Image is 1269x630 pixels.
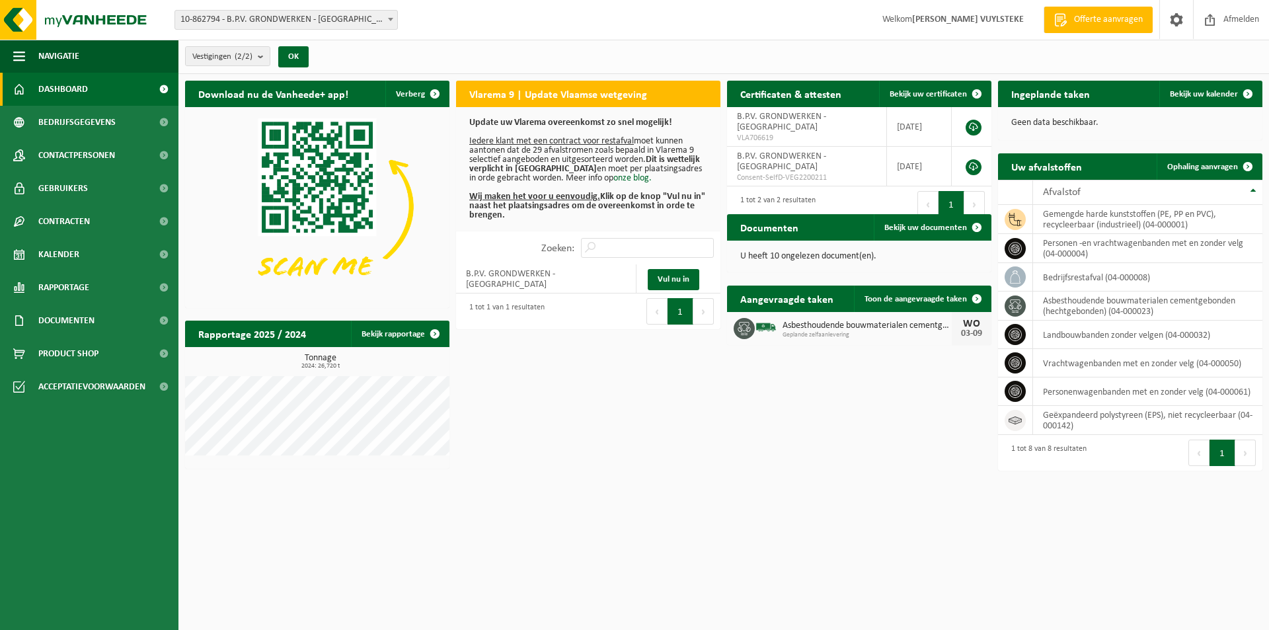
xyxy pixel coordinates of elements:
[185,321,319,346] h2: Rapportage 2025 / 2024
[185,107,449,305] img: Download de VHEPlus App
[1033,321,1262,349] td: landbouwbanden zonder velgen (04-000032)
[456,81,660,106] h2: Vlarema 9 | Update Vlaamse wetgeving
[865,295,967,303] span: Toon de aangevraagde taken
[469,192,600,202] u: Wij maken het voor u eenvoudig.
[175,11,397,29] span: 10-862794 - B.P.V. GRONDWERKEN - KORTEMARK
[737,133,876,143] span: VLA706619
[38,271,89,304] span: Rapportage
[469,118,672,128] b: Update uw Vlarema overeenkomst zo snel mogelijk!
[1044,7,1153,33] a: Offerte aanvragen
[854,286,990,312] a: Toon de aangevraagde taken
[1011,118,1249,128] p: Geen data beschikbaar.
[541,243,574,254] label: Zoeken:
[737,151,826,172] span: B.P.V. GRONDWERKEN - [GEOGRAPHIC_DATA]
[727,286,847,311] h2: Aangevraagde taken
[235,52,252,61] count: (2/2)
[38,304,95,337] span: Documenten
[38,139,115,172] span: Contactpersonen
[192,354,449,370] h3: Tonnage
[887,147,952,186] td: [DATE]
[351,321,448,347] a: Bekijk rapportage
[469,136,634,146] u: Iedere klant met een contract voor restafval
[646,298,668,325] button: Previous
[192,363,449,370] span: 2024: 26,720 t
[174,10,398,30] span: 10-862794 - B.P.V. GRONDWERKEN - KORTEMARK
[737,173,876,183] span: Consent-SelfD-VEG2200211
[469,192,705,220] b: Klik op de knop "Vul nu in" naast het plaatsingsadres om de overeenkomst in orde te brengen.
[874,214,990,241] a: Bekijk uw documenten
[1170,90,1238,98] span: Bekijk uw kalender
[917,191,939,217] button: Previous
[38,370,145,403] span: Acceptatievoorwaarden
[463,297,545,326] div: 1 tot 1 van 1 resultaten
[1005,438,1087,467] div: 1 tot 8 van 8 resultaten
[613,173,652,183] a: onze blog.
[1071,13,1146,26] span: Offerte aanvragen
[1033,349,1262,377] td: vrachtwagenbanden met en zonder velg (04-000050)
[755,316,777,338] img: BL-SO-LV
[38,205,90,238] span: Contracten
[1033,205,1262,234] td: gemengde harde kunststoffen (PE, PP en PVC), recycleerbaar (industrieel) (04-000001)
[38,73,88,106] span: Dashboard
[278,46,309,67] button: OK
[1188,440,1210,466] button: Previous
[693,298,714,325] button: Next
[1033,234,1262,263] td: personen -en vrachtwagenbanden met en zonder velg (04-000004)
[185,46,270,66] button: Vestigingen(2/2)
[38,40,79,73] span: Navigatie
[734,190,816,219] div: 1 tot 2 van 2 resultaten
[1033,292,1262,321] td: asbesthoudende bouwmaterialen cementgebonden (hechtgebonden) (04-000023)
[469,118,707,220] p: moet kunnen aantonen dat de 29 afvalstromen zoals bepaald in Vlarema 9 selectief aangeboden en ui...
[192,47,252,67] span: Vestigingen
[998,153,1095,179] h2: Uw afvalstoffen
[887,107,952,147] td: [DATE]
[998,81,1103,106] h2: Ingeplande taken
[1043,187,1081,198] span: Afvalstof
[783,331,952,339] span: Geplande zelfaanlevering
[396,90,425,98] span: Verberg
[912,15,1024,24] strong: [PERSON_NAME] VUYLSTEKE
[469,155,700,174] b: Dit is wettelijk verplicht in [GEOGRAPHIC_DATA]
[890,90,967,98] span: Bekijk uw certificaten
[1167,163,1238,171] span: Ophaling aanvragen
[727,214,812,240] h2: Documenten
[38,337,98,370] span: Product Shop
[1033,377,1262,406] td: personenwagenbanden met en zonder velg (04-000061)
[1033,406,1262,435] td: geëxpandeerd polystyreen (EPS), niet recycleerbaar (04-000142)
[1159,81,1261,107] a: Bekijk uw kalender
[879,81,990,107] a: Bekijk uw certificaten
[737,112,826,132] span: B.P.V. GRONDWERKEN - [GEOGRAPHIC_DATA]
[1157,153,1261,180] a: Ophaling aanvragen
[38,238,79,271] span: Kalender
[385,81,448,107] button: Verberg
[727,81,855,106] h2: Certificaten & attesten
[740,252,978,261] p: U heeft 10 ongelezen document(en).
[884,223,967,232] span: Bekijk uw documenten
[958,319,985,329] div: WO
[964,191,985,217] button: Next
[1210,440,1235,466] button: 1
[38,106,116,139] span: Bedrijfsgegevens
[958,329,985,338] div: 03-09
[1235,440,1256,466] button: Next
[648,269,699,290] a: Vul nu in
[668,298,693,325] button: 1
[783,321,952,331] span: Asbesthoudende bouwmaterialen cementgebonden (hechtgebonden)
[38,172,88,205] span: Gebruikers
[185,81,362,106] h2: Download nu de Vanheede+ app!
[456,264,636,294] td: B.P.V. GRONDWERKEN - [GEOGRAPHIC_DATA]
[1033,263,1262,292] td: bedrijfsrestafval (04-000008)
[939,191,964,217] button: 1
